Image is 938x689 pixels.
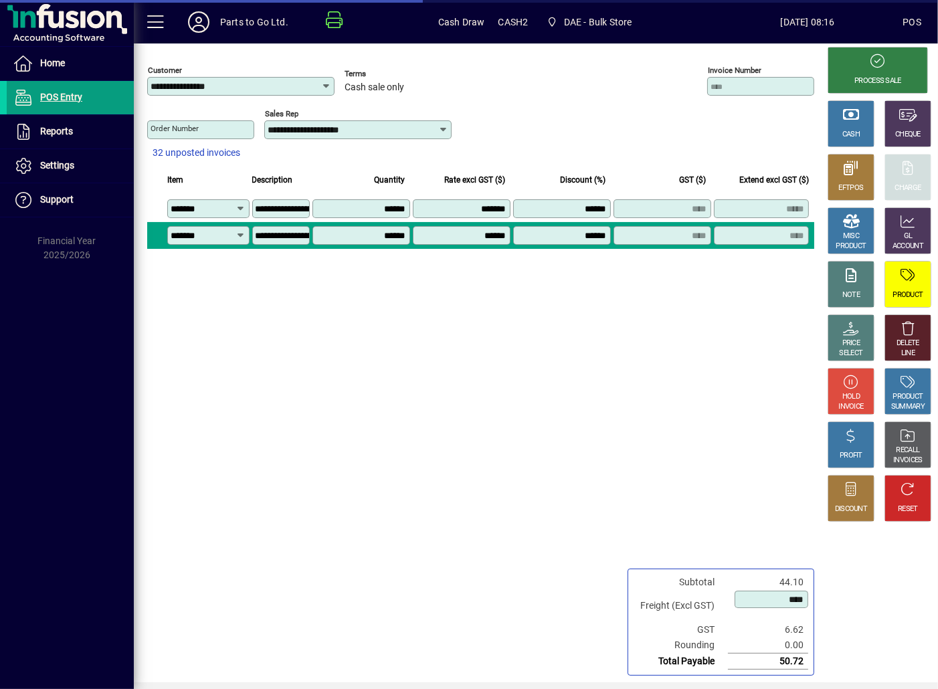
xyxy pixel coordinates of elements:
[839,183,864,193] div: EFTPOS
[40,160,74,171] span: Settings
[897,338,919,349] div: DELETE
[897,446,920,456] div: RECALL
[40,92,82,102] span: POS Entry
[153,146,240,160] span: 32 unposted invoices
[893,241,923,252] div: ACCOUNT
[7,183,134,217] a: Support
[147,141,246,165] button: 32 unposted invoices
[345,70,425,78] span: Terms
[7,115,134,149] a: Reports
[634,654,728,670] td: Total Payable
[541,10,637,34] span: DAE - Bulk Store
[560,173,605,187] span: Discount (%)
[40,126,73,136] span: Reports
[40,58,65,68] span: Home
[891,402,925,412] div: SUMMARY
[728,622,808,637] td: 6.62
[345,82,404,93] span: Cash sale only
[7,149,134,183] a: Settings
[167,173,183,187] span: Item
[842,338,860,349] div: PRICE
[843,231,859,241] div: MISC
[842,392,860,402] div: HOLD
[634,575,728,590] td: Subtotal
[7,47,134,80] a: Home
[895,130,921,140] div: CHEQUE
[40,194,74,205] span: Support
[739,173,809,187] span: Extend excl GST ($)
[265,109,298,118] mat-label: Sales rep
[838,402,863,412] div: INVOICE
[444,173,505,187] span: Rate excl GST ($)
[903,11,921,33] div: POS
[854,76,901,86] div: PROCESS SALE
[840,349,863,359] div: SELECT
[835,504,867,514] div: DISCOUNT
[893,456,922,466] div: INVOICES
[893,290,923,300] div: PRODUCT
[728,575,808,590] td: 44.10
[564,11,632,33] span: DAE - Bulk Store
[634,590,728,622] td: Freight (Excl GST)
[836,241,866,252] div: PRODUCT
[904,231,913,241] div: GL
[498,11,529,33] span: CASH2
[895,183,921,193] div: CHARGE
[177,10,220,34] button: Profile
[252,173,293,187] span: Description
[438,11,485,33] span: Cash Draw
[728,654,808,670] td: 50.72
[842,130,860,140] div: CASH
[713,11,903,33] span: [DATE] 08:16
[842,290,860,300] div: NOTE
[220,11,288,33] div: Parts to Go Ltd.
[634,637,728,654] td: Rounding
[728,637,808,654] td: 0.00
[901,349,915,359] div: LINE
[148,66,182,75] mat-label: Customer
[151,124,199,133] mat-label: Order number
[634,622,728,637] td: GST
[893,392,923,402] div: PRODUCT
[898,504,918,514] div: RESET
[840,451,862,461] div: PROFIT
[374,173,405,187] span: Quantity
[679,173,706,187] span: GST ($)
[708,66,761,75] mat-label: Invoice number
